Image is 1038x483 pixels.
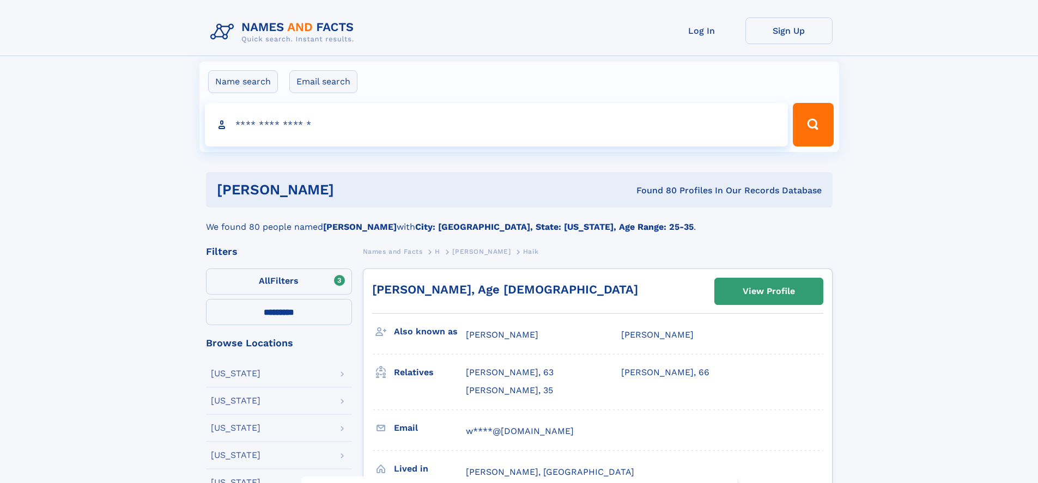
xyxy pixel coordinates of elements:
h1: [PERSON_NAME] [217,183,485,197]
div: We found 80 people named with . [206,207,833,234]
h3: Also known as [394,322,466,341]
a: View Profile [715,278,823,304]
label: Email search [289,70,357,93]
span: [PERSON_NAME] [466,329,538,340]
span: [PERSON_NAME], [GEOGRAPHIC_DATA] [466,467,634,477]
label: Filters [206,268,352,295]
a: [PERSON_NAME], 66 [621,366,709,378]
span: [PERSON_NAME] [621,329,694,340]
div: [US_STATE] [211,369,260,378]
h3: Email [394,419,466,437]
div: View Profile [743,279,795,304]
b: [PERSON_NAME] [323,222,397,232]
a: [PERSON_NAME], 63 [466,366,554,378]
span: All [259,276,270,286]
span: [PERSON_NAME] [452,248,511,255]
input: search input [205,103,788,146]
div: Browse Locations [206,338,352,348]
div: [US_STATE] [211,451,260,460]
div: [US_STATE] [211,396,260,405]
span: Haik [523,248,538,255]
a: Sign Up [745,17,833,44]
b: City: [GEOGRAPHIC_DATA], State: [US_STATE], Age Range: 25-35 [415,222,694,232]
a: Names and Facts [363,244,423,258]
span: H [435,248,440,255]
a: Log In [658,17,745,44]
label: Name search [208,70,278,93]
h3: Relatives [394,363,466,382]
div: Filters [206,247,352,256]
div: Found 80 Profiles In Our Records Database [485,185,822,197]
button: Search Button [793,103,833,146]
img: Logo Names and Facts [206,17,363,47]
a: [PERSON_NAME], Age [DEMOGRAPHIC_DATA] [372,283,638,296]
a: H [435,244,440,258]
a: [PERSON_NAME], 35 [466,384,553,396]
a: [PERSON_NAME] [452,244,511,258]
div: [US_STATE] [211,424,260,432]
h3: Lived in [394,460,466,478]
